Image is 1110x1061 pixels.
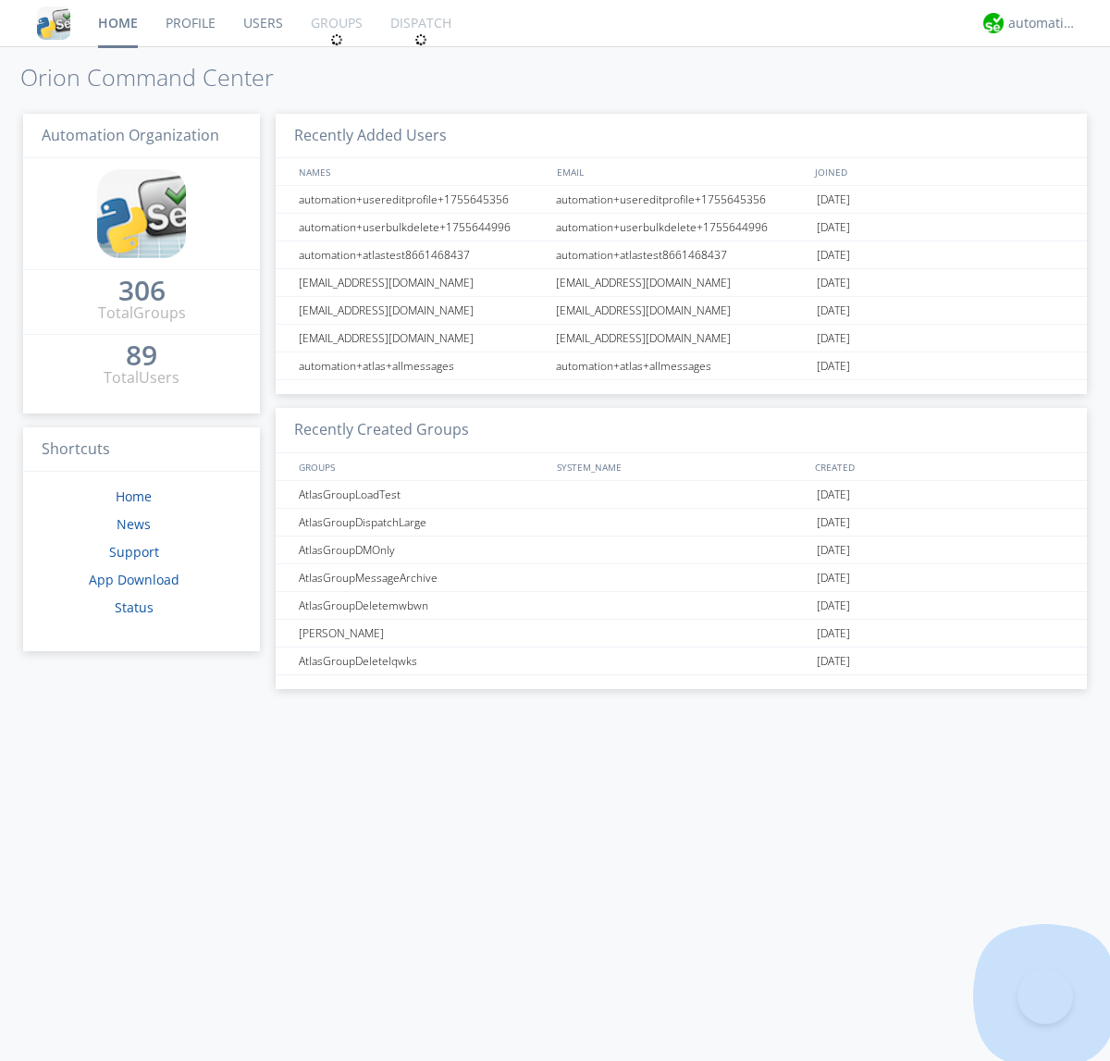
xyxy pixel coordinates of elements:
div: [EMAIL_ADDRESS][DOMAIN_NAME] [551,269,812,296]
span: [DATE] [817,481,850,509]
a: App Download [89,571,179,588]
a: 89 [126,346,157,367]
a: [EMAIL_ADDRESS][DOMAIN_NAME][EMAIL_ADDRESS][DOMAIN_NAME][DATE] [276,269,1087,297]
h3: Recently Created Groups [276,408,1087,453]
img: cddb5a64eb264b2086981ab96f4c1ba7 [97,169,186,258]
a: News [117,515,151,533]
img: spin.svg [414,33,427,46]
div: CREATED [810,453,1069,480]
img: spin.svg [330,33,343,46]
div: [EMAIL_ADDRESS][DOMAIN_NAME] [551,325,812,352]
div: NAMES [294,158,548,185]
div: 89 [126,346,157,364]
div: [EMAIL_ADDRESS][DOMAIN_NAME] [294,325,550,352]
a: AtlasGroupDMOnly[DATE] [276,537,1087,564]
div: [EMAIL_ADDRESS][DOMAIN_NAME] [294,297,550,324]
span: [DATE] [817,352,850,380]
div: AtlasGroupDeletemwbwn [294,592,550,619]
div: JOINED [810,158,1069,185]
a: Support [109,543,159,561]
h3: Recently Added Users [276,114,1087,159]
span: [DATE] [817,214,850,241]
a: automation+atlas+allmessagesautomation+atlas+allmessages[DATE] [276,352,1087,380]
span: [DATE] [817,186,850,214]
iframe: Toggle Customer Support [1017,968,1073,1024]
div: EMAIL [552,158,810,185]
a: [EMAIL_ADDRESS][DOMAIN_NAME][EMAIL_ADDRESS][DOMAIN_NAME][DATE] [276,297,1087,325]
span: Automation Organization [42,125,219,145]
div: SYSTEM_NAME [552,453,810,480]
div: automation+atlastest8661468437 [551,241,812,268]
div: Total Users [104,367,179,389]
a: AtlasGroupDeletemwbwn[DATE] [276,592,1087,620]
a: Status [115,598,154,616]
span: [DATE] [817,269,850,297]
div: AtlasGroupDispatchLarge [294,509,550,536]
a: automation+userbulkdelete+1755644996automation+userbulkdelete+1755644996[DATE] [276,214,1087,241]
a: AtlasGroupDeletelqwks[DATE] [276,648,1087,675]
div: automation+usereditprofile+1755645356 [551,186,812,213]
span: [DATE] [817,648,850,675]
div: automation+atlas+allmessages [294,352,550,379]
div: automation+usereditprofile+1755645356 [294,186,550,213]
div: Total Groups [98,302,186,324]
a: [EMAIL_ADDRESS][DOMAIN_NAME][EMAIL_ADDRESS][DOMAIN_NAME][DATE] [276,325,1087,352]
div: [PERSON_NAME] [294,620,550,647]
div: automation+atlas [1008,14,1078,32]
div: [EMAIL_ADDRESS][DOMAIN_NAME] [551,297,812,324]
span: [DATE] [817,620,850,648]
span: [DATE] [817,537,850,564]
div: automation+userbulkdelete+1755644996 [294,214,550,241]
div: 306 [118,281,166,300]
div: automation+atlastest8661468437 [294,241,550,268]
a: AtlasGroupMessageArchive[DATE] [276,564,1087,592]
img: cddb5a64eb264b2086981ab96f4c1ba7 [37,6,70,40]
div: automation+atlas+allmessages [551,352,812,379]
div: GROUPS [294,453,548,480]
img: d2d01cd9b4174d08988066c6d424eccd [983,13,1004,33]
a: Home [116,487,152,505]
div: [EMAIL_ADDRESS][DOMAIN_NAME] [294,269,550,296]
a: automation+usereditprofile+1755645356automation+usereditprofile+1755645356[DATE] [276,186,1087,214]
span: [DATE] [817,509,850,537]
span: [DATE] [817,325,850,352]
a: [PERSON_NAME][DATE] [276,620,1087,648]
a: 306 [118,281,166,302]
div: AtlasGroupMessageArchive [294,564,550,591]
span: [DATE] [817,592,850,620]
div: AtlasGroupDeletelqwks [294,648,550,674]
h3: Shortcuts [23,427,260,473]
a: AtlasGroupDispatchLarge[DATE] [276,509,1087,537]
span: [DATE] [817,297,850,325]
div: automation+userbulkdelete+1755644996 [551,214,812,241]
a: automation+atlastest8661468437automation+atlastest8661468437[DATE] [276,241,1087,269]
span: [DATE] [817,564,850,592]
a: AtlasGroupLoadTest[DATE] [276,481,1087,509]
div: AtlasGroupLoadTest [294,481,550,508]
div: AtlasGroupDMOnly [294,537,550,563]
span: [DATE] [817,241,850,269]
